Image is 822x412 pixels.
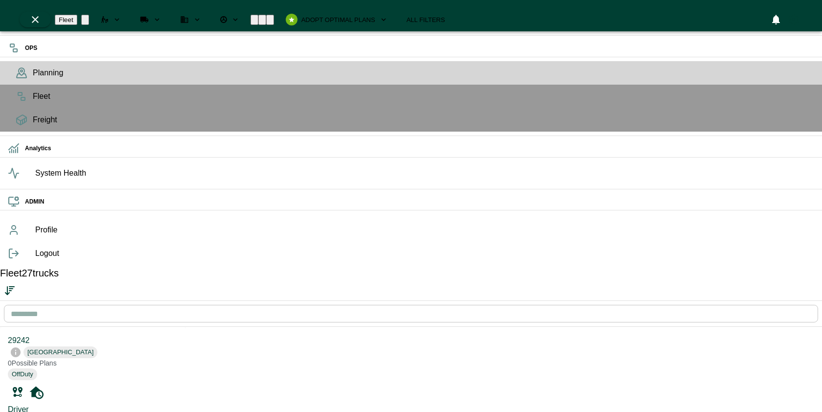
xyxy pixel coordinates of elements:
span: Planning [33,67,814,79]
span: trucks [22,268,59,278]
button: Fleet Type [172,12,208,27]
button: Adopt Optimal Plans [278,12,395,27]
span: 27 [22,268,32,278]
svg: Preferences [788,14,799,25]
span: Profile [35,224,814,236]
span: Logout [35,248,814,259]
button: Carriers [93,12,128,27]
h6: Analytics [25,144,814,153]
span: Fleet [33,91,814,102]
button: Driver Status [212,12,247,27]
div: utilization selecting [251,14,274,25]
button: medium [258,15,266,25]
button: Run Plan Loads [132,12,168,27]
span: Adopt Optimal Plans [301,17,375,23]
span: Freight [33,114,814,126]
h6: ADMIN [25,197,814,206]
button: high [266,15,274,25]
button: All Filters [399,12,453,27]
button: Preferences [785,11,802,28]
span: System Health [35,167,814,179]
button: low [251,15,258,25]
button: menu [55,15,77,25]
h6: OPS [25,44,814,53]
